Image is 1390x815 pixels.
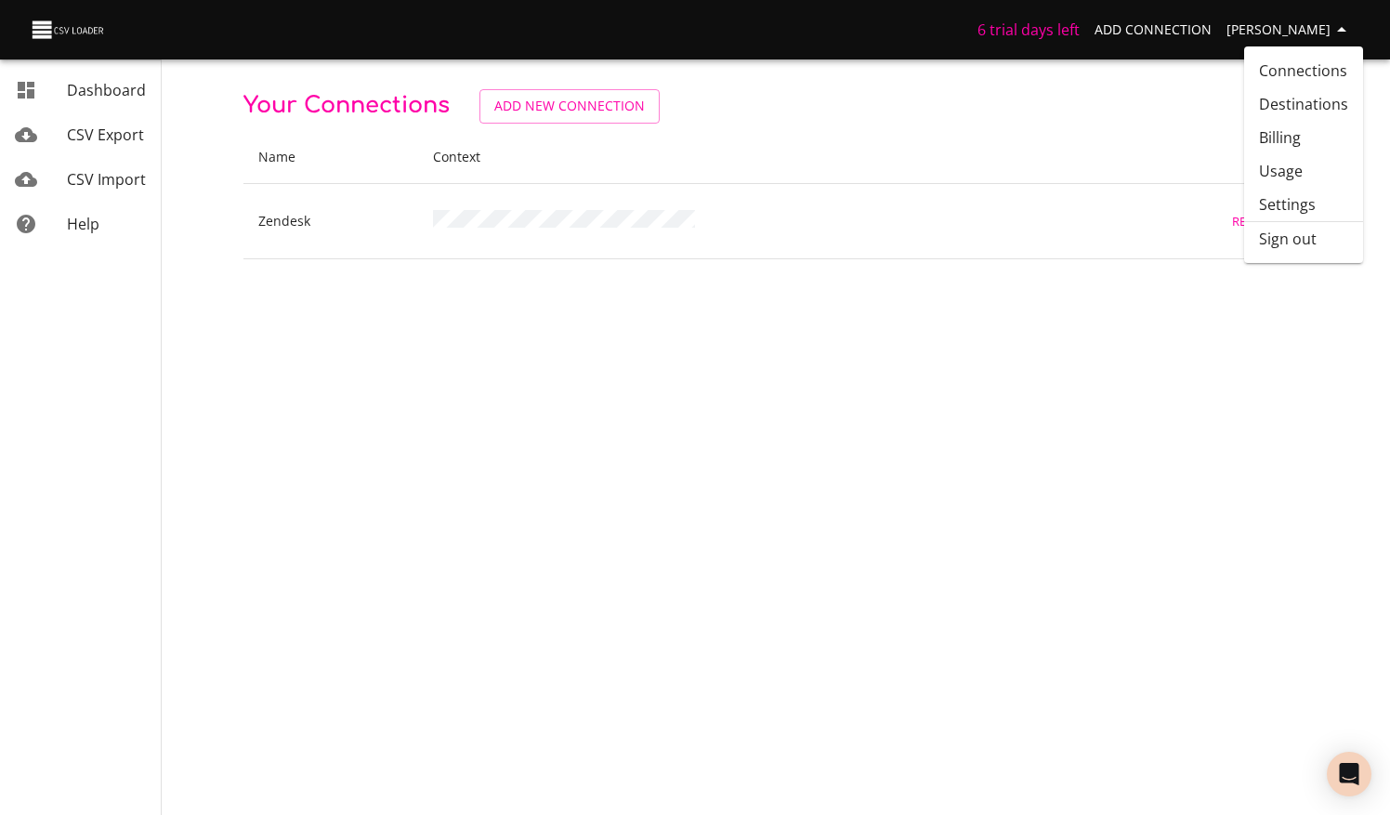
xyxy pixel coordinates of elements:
[243,131,418,184] th: Name
[30,17,108,43] img: CSV Loader
[67,169,146,190] span: CSV Import
[1226,207,1286,236] button: Rename
[1231,211,1281,232] span: Rename
[977,17,1080,43] h6: 6 trial days left
[1244,54,1363,87] a: Connections
[418,131,1042,184] th: Context
[1095,19,1212,42] span: Add Connection
[1244,222,1363,256] li: Sign out
[494,95,645,118] span: Add New Connection
[1087,13,1219,47] a: Add Connection
[1244,87,1363,121] a: Destinations
[1244,154,1363,188] a: Usage
[1327,752,1371,796] div: Open Intercom Messenger
[1244,188,1363,221] a: Settings
[1244,121,1363,154] a: Billing
[1226,19,1353,42] span: [PERSON_NAME]
[479,89,660,124] button: Add New Connection
[258,212,403,230] p: Zendesk
[67,214,99,234] span: Help
[67,80,146,100] span: Dashboard
[243,93,450,118] span: Your Connections
[1219,13,1360,47] button: [PERSON_NAME]
[67,125,144,145] span: CSV Export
